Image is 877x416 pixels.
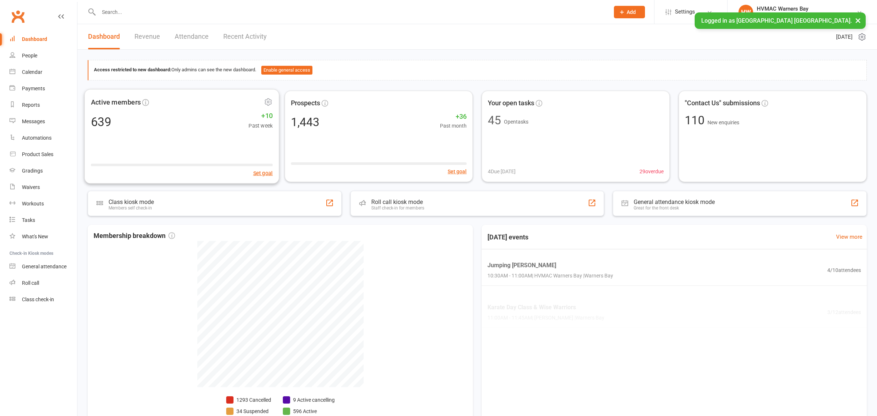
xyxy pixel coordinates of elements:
[10,228,77,245] a: What's New
[253,169,273,177] button: Set goal
[88,24,120,49] a: Dashboard
[10,64,77,80] a: Calendar
[488,98,534,109] span: Your open tasks
[685,98,760,109] span: "Contact Us" submissions
[291,116,319,128] div: 1,443
[261,66,312,75] button: Enable general access
[634,198,715,205] div: General attendance kiosk mode
[836,232,862,241] a: View more
[10,48,77,64] a: People
[94,66,861,75] div: Only admins can see the new dashboard.
[10,258,77,275] a: General attendance kiosk mode
[94,67,171,72] strong: Access restricted to new dashboard:
[827,266,861,274] span: 4 / 10 attendees
[94,231,175,241] span: Membership breakdown
[10,163,77,179] a: Gradings
[10,196,77,212] a: Workouts
[22,201,44,207] div: Workouts
[488,167,516,175] span: 4 Due [DATE]
[91,116,111,128] div: 639
[371,205,424,211] div: Staff check-in for members
[22,53,37,58] div: People
[482,231,534,244] h3: [DATE] events
[614,6,645,18] button: Add
[504,119,528,125] span: Open tasks
[283,396,335,404] li: 9 Active cancelling
[739,5,753,19] div: HW
[22,151,53,157] div: Product Sales
[701,17,852,24] span: Logged in as [GEOGRAPHIC_DATA] [GEOGRAPHIC_DATA].
[10,97,77,113] a: Reports
[109,198,154,205] div: Class kiosk mode
[827,308,861,316] span: 3 / 12 attendees
[675,4,695,20] span: Settings
[22,118,45,124] div: Messages
[707,120,739,125] span: New enquiries
[291,98,320,109] span: Prospects
[10,212,77,228] a: Tasks
[134,24,160,49] a: Revenue
[371,198,424,205] div: Roll call kiosk mode
[10,113,77,130] a: Messages
[836,33,853,41] span: [DATE]
[851,12,865,28] button: ×
[226,396,271,404] li: 1293 Cancelled
[22,86,45,91] div: Payments
[487,261,613,270] span: Jumping [PERSON_NAME]
[96,7,604,17] input: Search...
[10,130,77,146] a: Automations
[487,303,604,312] span: Karate Day Class & Wise Warriors
[22,102,40,108] div: Reports
[10,31,77,48] a: Dashboard
[91,97,141,107] span: Active members
[248,110,273,121] span: +10
[9,7,27,26] a: Clubworx
[223,24,267,49] a: Recent Activity
[22,36,47,42] div: Dashboard
[175,24,209,49] a: Attendance
[639,167,664,175] span: 29 overdue
[283,407,335,415] li: 596 Active
[22,217,35,223] div: Tasks
[440,122,467,130] span: Past month
[10,146,77,163] a: Product Sales
[22,184,40,190] div: Waivers
[757,5,857,12] div: HVMAC Warners Bay
[22,264,67,269] div: General attendance
[109,205,154,211] div: Members self check-in
[22,168,43,174] div: Gradings
[10,80,77,97] a: Payments
[10,179,77,196] a: Waivers
[627,9,636,15] span: Add
[685,113,707,127] span: 110
[248,121,273,130] span: Past week
[10,291,77,308] a: Class kiosk mode
[10,275,77,291] a: Roll call
[487,272,613,280] span: 10:30AM - 11:00AM | HVMAC Warners Bay | Warners Bay
[226,407,271,415] li: 34 Suspended
[487,314,604,322] span: 11:00AM - 11:45AM | [PERSON_NAME] | Warners Bay
[634,205,715,211] div: Great for the front desk
[757,12,857,19] div: [GEOGRAPHIC_DATA] [GEOGRAPHIC_DATA]
[448,167,467,175] button: Set goal
[488,114,501,126] div: 45
[22,280,39,286] div: Roll call
[440,111,467,122] span: +36
[22,135,52,141] div: Automations
[22,69,42,75] div: Calendar
[22,296,54,302] div: Class check-in
[22,234,48,239] div: What's New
